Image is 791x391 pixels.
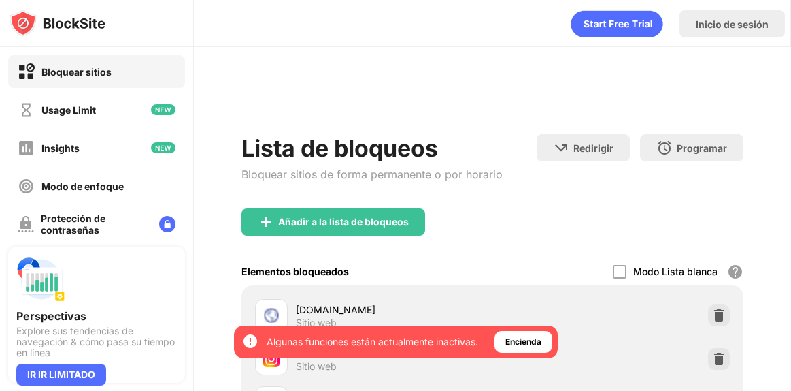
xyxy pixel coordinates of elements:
div: Elementos bloqueados [241,266,349,277]
div: Algunas funciones están actualmente inactivas. [267,335,478,349]
div: Perspectivas [16,309,177,323]
img: lock-menu.svg [159,216,175,232]
div: Protección de contraseñas [41,213,148,236]
div: Sitio web [296,317,337,329]
div: animation [571,10,663,37]
div: Inicio de sesión [696,18,769,30]
div: Modo Lista blanca [633,266,718,277]
div: Programar [677,142,727,154]
img: favicons [263,351,280,367]
img: logo-blocksite.svg [10,10,105,37]
img: new-icon.svg [151,142,175,153]
div: Lista de bloqueos [241,134,503,162]
div: Encienda [505,335,541,349]
div: Bloquear sitios de forma permanente o por horario [241,168,503,181]
div: Bloquear sitios [41,66,112,78]
img: push-insights.svg [16,255,65,304]
img: password-protection-off.svg [18,216,34,232]
img: time-usage-off.svg [18,101,35,119]
img: favicons [263,307,280,324]
div: Redirigir [573,142,613,154]
iframe: Banner [241,85,743,118]
img: new-icon.svg [151,104,175,115]
div: Sitio web [296,360,337,373]
div: Añadir a la lista de bloqueos [278,217,409,228]
img: block-on.svg [18,63,35,80]
div: Usage Limit [41,104,96,116]
div: Modo de enfoque [41,181,124,192]
div: [DOMAIN_NAME] [296,302,492,317]
img: insights-off.svg [18,140,35,157]
div: Insights [41,142,80,154]
div: Explore sus tendencias de navegación & cómo pasa su tiempo en línea [16,326,177,358]
img: error-circle-white.svg [242,333,258,349]
img: focus-off.svg [18,178,35,195]
div: IR IR LIMITADO [16,364,106,386]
